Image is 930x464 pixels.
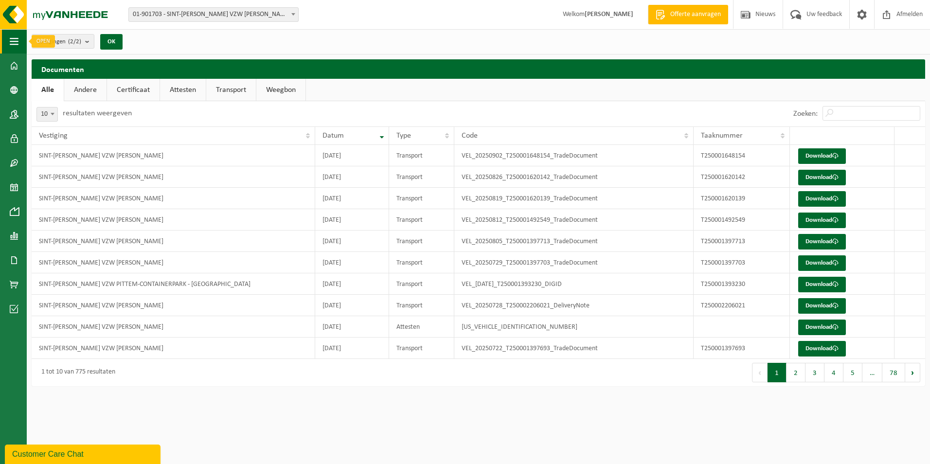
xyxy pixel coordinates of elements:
[107,79,160,101] a: Certificaat
[454,252,694,273] td: VEL_20250729_T250001397703_TradeDocument
[315,166,389,188] td: [DATE]
[787,363,805,382] button: 2
[389,145,454,166] td: Transport
[862,363,882,382] span: …
[32,338,315,359] td: SINT-[PERSON_NAME] VZW [PERSON_NAME]
[389,166,454,188] td: Transport
[694,145,790,166] td: T250001648154
[315,273,389,295] td: [DATE]
[129,8,298,21] span: 01-901703 - SINT-JOZEF KLINIEK VZW PITTEM - PITTEM
[694,166,790,188] td: T250001620142
[798,320,846,335] a: Download
[454,273,694,295] td: VEL_[DATE]_T250001393230_DIGID
[752,363,768,382] button: Previous
[256,79,305,101] a: Weegbon
[37,107,57,121] span: 10
[37,35,81,49] span: Vestigingen
[798,213,846,228] a: Download
[798,255,846,271] a: Download
[315,231,389,252] td: [DATE]
[32,316,315,338] td: SINT-[PERSON_NAME] VZW [PERSON_NAME]
[768,363,787,382] button: 1
[32,252,315,273] td: SINT-[PERSON_NAME] VZW [PERSON_NAME]
[805,363,824,382] button: 3
[454,295,694,316] td: VEL_20250728_T250002206021_DeliveryNote
[798,298,846,314] a: Download
[454,316,694,338] td: [US_VEHICLE_IDENTIFICATION_NUMBER]
[5,443,162,464] iframe: chat widget
[798,277,846,292] a: Download
[389,231,454,252] td: Transport
[694,209,790,231] td: T250001492549
[882,363,905,382] button: 78
[694,295,790,316] td: T250002206021
[396,132,411,140] span: Type
[798,148,846,164] a: Download
[32,273,315,295] td: SINT-[PERSON_NAME] VZW PITTEM-CONTAINERPARK - [GEOGRAPHIC_DATA]
[843,363,862,382] button: 5
[389,209,454,231] td: Transport
[32,209,315,231] td: SINT-[PERSON_NAME] VZW [PERSON_NAME]
[454,338,694,359] td: VEL_20250722_T250001397693_TradeDocument
[389,252,454,273] td: Transport
[454,145,694,166] td: VEL_20250902_T250001648154_TradeDocument
[100,34,123,50] button: OK
[36,364,115,381] div: 1 tot 10 van 775 resultaten
[824,363,843,382] button: 4
[585,11,633,18] strong: [PERSON_NAME]
[694,188,790,209] td: T250001620139
[39,132,68,140] span: Vestiging
[36,107,58,122] span: 10
[648,5,728,24] a: Offerte aanvragen
[668,10,723,19] span: Offerte aanvragen
[315,252,389,273] td: [DATE]
[462,132,478,140] span: Code
[128,7,299,22] span: 01-901703 - SINT-JOZEF KLINIEK VZW PITTEM - PITTEM
[32,145,315,166] td: SINT-[PERSON_NAME] VZW [PERSON_NAME]
[694,231,790,252] td: T250001397713
[32,295,315,316] td: SINT-[PERSON_NAME] VZW [PERSON_NAME]
[694,252,790,273] td: T250001397703
[454,166,694,188] td: VEL_20250826_T250001620142_TradeDocument
[32,166,315,188] td: SINT-[PERSON_NAME] VZW [PERSON_NAME]
[206,79,256,101] a: Transport
[389,295,454,316] td: Transport
[793,110,818,118] label: Zoeken:
[322,132,344,140] span: Datum
[315,338,389,359] td: [DATE]
[32,188,315,209] td: SINT-[PERSON_NAME] VZW [PERSON_NAME]
[160,79,206,101] a: Attesten
[32,79,64,101] a: Alle
[694,273,790,295] td: T250001393230
[32,34,94,49] button: Vestigingen(2/2)
[798,234,846,250] a: Download
[315,209,389,231] td: [DATE]
[454,231,694,252] td: VEL_20250805_T250001397713_TradeDocument
[389,188,454,209] td: Transport
[798,341,846,357] a: Download
[701,132,743,140] span: Taaknummer
[389,273,454,295] td: Transport
[315,145,389,166] td: [DATE]
[315,295,389,316] td: [DATE]
[63,109,132,117] label: resultaten weergeven
[798,170,846,185] a: Download
[798,191,846,207] a: Download
[389,338,454,359] td: Transport
[389,316,454,338] td: Attesten
[694,338,790,359] td: T250001397693
[454,188,694,209] td: VEL_20250819_T250001620139_TradeDocument
[315,188,389,209] td: [DATE]
[454,209,694,231] td: VEL_20250812_T250001492549_TradeDocument
[68,38,81,45] count: (2/2)
[315,316,389,338] td: [DATE]
[905,363,920,382] button: Next
[32,59,925,78] h2: Documenten
[32,231,315,252] td: SINT-[PERSON_NAME] VZW [PERSON_NAME]
[64,79,107,101] a: Andere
